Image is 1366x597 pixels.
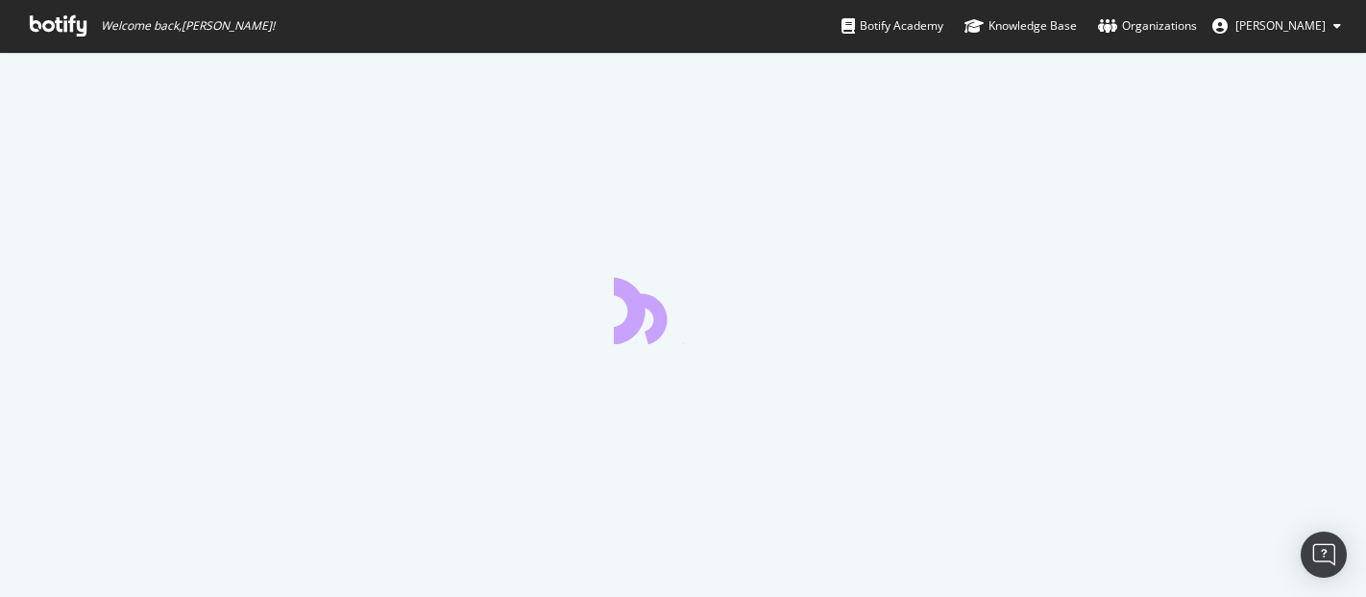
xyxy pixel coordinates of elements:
span: Gwendoline Barreau [1235,17,1326,34]
div: Organizations [1098,16,1197,36]
div: animation [614,275,752,344]
div: Botify Academy [842,16,943,36]
div: Open Intercom Messenger [1301,532,1347,578]
div: Knowledge Base [964,16,1077,36]
span: Welcome back, [PERSON_NAME] ! [101,18,275,34]
button: [PERSON_NAME] [1197,11,1356,41]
